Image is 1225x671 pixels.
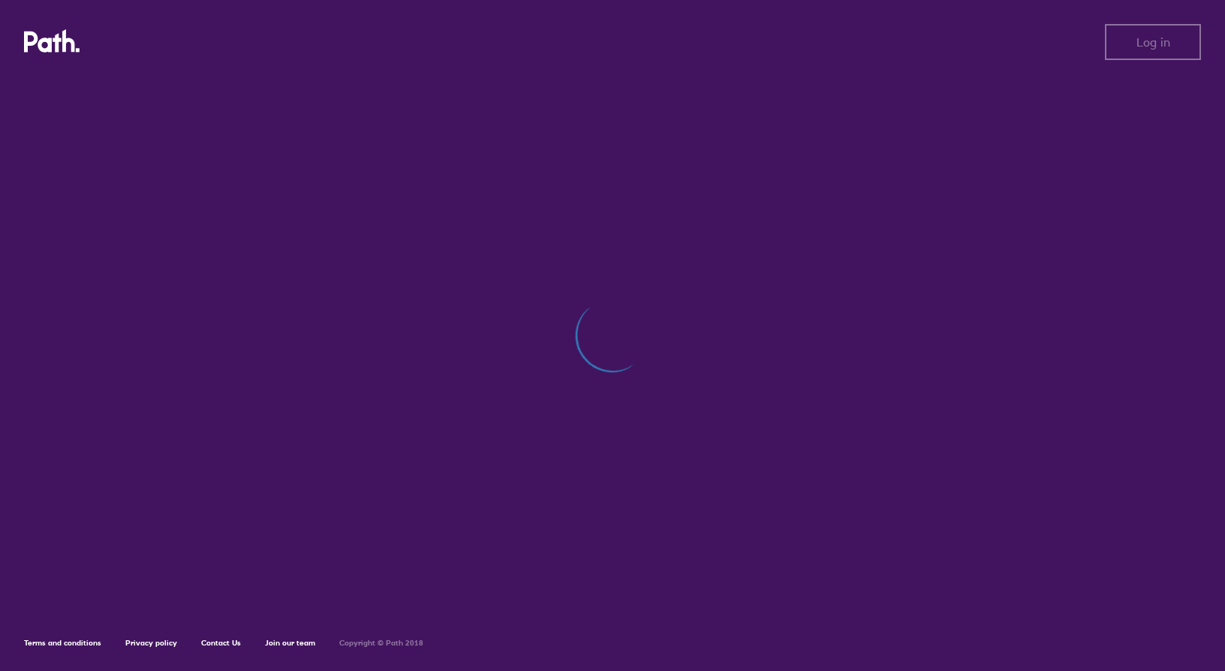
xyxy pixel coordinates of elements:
[201,638,241,648] a: Contact Us
[265,638,315,648] a: Join our team
[24,638,101,648] a: Terms and conditions
[125,638,177,648] a: Privacy policy
[1105,24,1201,60] button: Log in
[1136,35,1170,49] span: Log in
[339,639,423,648] h6: Copyright © Path 2018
